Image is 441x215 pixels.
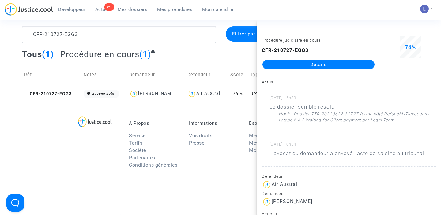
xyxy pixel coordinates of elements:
[262,191,285,196] small: Demandeur
[262,174,283,179] small: Défendeur
[249,140,285,146] a: Mes procédures
[78,116,112,127] img: logo-lg.svg
[58,7,85,12] span: Développeur
[22,49,42,59] span: Tous
[129,89,138,98] img: icon-user.svg
[228,64,248,86] td: Score
[405,44,416,50] span: 76%
[269,150,424,160] p: L'avocat du demandeur a envoyé l'acte de saisine au tribunal
[232,31,269,37] span: Filtrer par litige
[262,60,375,69] a: Détails
[92,91,114,95] i: aucune note
[262,197,272,207] img: icon-user.svg
[104,3,115,11] div: 359
[262,38,321,43] small: Procédure judiciaire en cours
[129,140,142,146] a: Tarifs
[248,64,319,86] td: Type de dossier
[22,64,81,86] td: Réf.
[420,5,429,13] img: AATXAJzI13CaqkJmx-MOQUbNyDE09GJ9dorwRvFSQZdH=s96-c
[187,89,196,98] img: icon-user.svg
[202,7,235,12] span: Mon calendrier
[81,64,127,86] td: Notes
[262,180,272,190] img: icon-user.svg
[95,7,108,12] span: Actus
[53,5,90,14] a: Développeur
[42,49,54,59] span: (1)
[129,155,155,161] a: Partenaires
[189,140,204,146] a: Presse
[269,95,436,103] small: [DATE] 15h39
[113,5,152,14] a: Mes dossiers
[157,7,192,12] span: Mes procédures
[249,133,279,139] a: Mes dossiers
[185,64,228,86] td: Defendeur
[279,111,436,123] div: Hook : Dossier TTR-20210622-31727 fermé côté RefundMyTicket dans l'étape 6.A.2 Waiting for Client...
[269,103,436,123] div: Le dossier semble résolu
[249,147,273,153] a: Mon profil
[262,47,308,53] b: CFR-210727-EGG3
[127,64,185,86] td: Demandeur
[129,162,177,168] a: Conditions générales
[197,5,240,14] a: Mon calendrier
[269,142,436,150] small: [DATE] 10h54
[90,5,113,14] a: 359Actus
[189,120,240,126] p: Informations
[272,198,312,204] div: [PERSON_NAME]
[5,3,53,16] img: jc-logo.svg
[6,194,24,212] iframe: Help Scout Beacon - Open
[249,120,300,126] p: Espace Personnel
[139,49,151,59] span: (1)
[233,91,243,96] span: 76 %
[248,86,319,102] td: Retard de vol à l'arrivée (Règlement CE n°261/2004)
[262,80,273,84] small: Actus
[138,91,176,96] div: [PERSON_NAME]
[24,91,72,96] span: CFR-210727-EGG3
[129,147,146,153] a: Société
[196,91,221,96] div: Air Austral
[152,5,197,14] a: Mes procédures
[118,7,147,12] span: Mes dossiers
[60,49,139,59] span: Procédure en cours
[189,133,212,139] a: Vos droits
[129,133,146,139] a: Service
[272,181,297,187] div: Air Austral
[129,120,180,126] p: À Propos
